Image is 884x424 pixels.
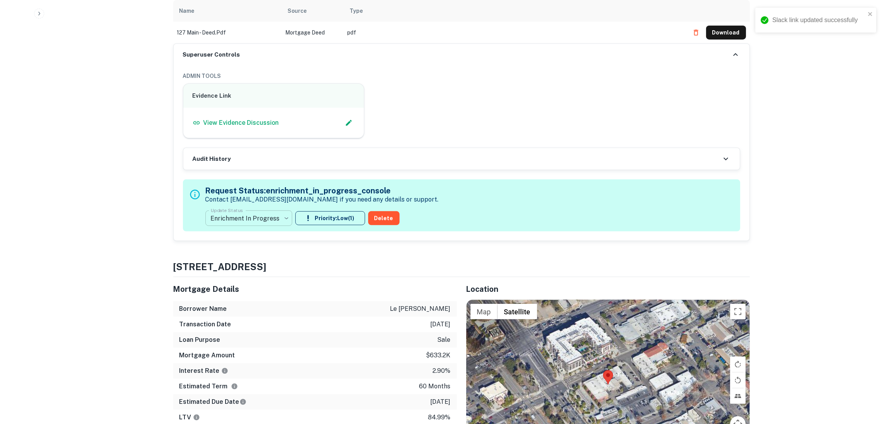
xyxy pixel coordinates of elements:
[179,320,231,329] h6: Transaction Date
[428,413,451,422] p: 84.99%
[288,6,307,16] div: Source
[179,382,238,391] h6: Estimated Term
[343,117,355,129] button: Edit Slack Link
[193,414,200,421] svg: LTVs displayed on the website are for informational purposes only and may be reported incorrectly...
[179,351,235,360] h6: Mortgage Amount
[350,6,363,16] div: Type
[772,16,865,25] div: Slack link updated successfully
[231,383,238,390] svg: Term is based on a standard schedule for this type of loan.
[173,260,750,274] h4: [STREET_ADDRESS]
[211,207,243,214] label: Update Status
[344,22,685,43] td: pdf
[689,26,703,39] button: Delete file
[438,335,451,345] p: sale
[240,398,246,405] svg: Estimate is based on a standard schedule for this type of loan.
[179,413,200,422] h6: LTV
[193,155,231,164] h6: Audit History
[845,362,884,399] iframe: Chat Widget
[221,367,228,374] svg: The interest rates displayed on the website are for informational purposes only and may be report...
[183,50,240,59] h6: Superuser Controls
[205,195,439,204] p: Contact [EMAIL_ADDRESS][DOMAIN_NAME] if you need any details or support.
[390,304,451,314] p: le [PERSON_NAME]
[193,91,355,100] h6: Evidence Link
[431,320,451,329] p: [DATE]
[179,304,227,314] h6: Borrower Name
[470,304,498,319] button: Show street map
[426,351,451,360] p: $633.2k
[730,372,746,388] button: Rotate map counterclockwise
[179,397,246,407] h6: Estimated Due Date
[466,283,750,295] h5: Location
[179,335,221,345] h6: Loan Purpose
[368,211,400,225] button: Delete
[282,22,344,43] td: Mortgage Deed
[183,72,740,80] h6: ADMIN TOOLS
[868,11,873,18] button: close
[498,304,537,319] button: Show satellite imagery
[179,6,195,16] div: Name
[203,118,279,128] p: View Evidence Discussion
[205,207,292,229] div: Enrichment In Progress
[730,357,746,372] button: Rotate map clockwise
[179,366,228,376] h6: Interest Rate
[173,22,282,43] td: 127 main - deed.pdf
[193,118,279,128] a: View Evidence Discussion
[730,304,746,319] button: Toggle fullscreen view
[205,185,439,196] h5: Request Status: enrichment_in_progress_console
[173,283,457,295] h5: Mortgage Details
[419,382,451,391] p: 60 months
[706,26,746,40] button: Download
[295,211,365,225] button: Priority:Low(1)
[431,397,451,407] p: [DATE]
[433,366,451,376] p: 2.90%
[730,388,746,404] button: Tilt map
